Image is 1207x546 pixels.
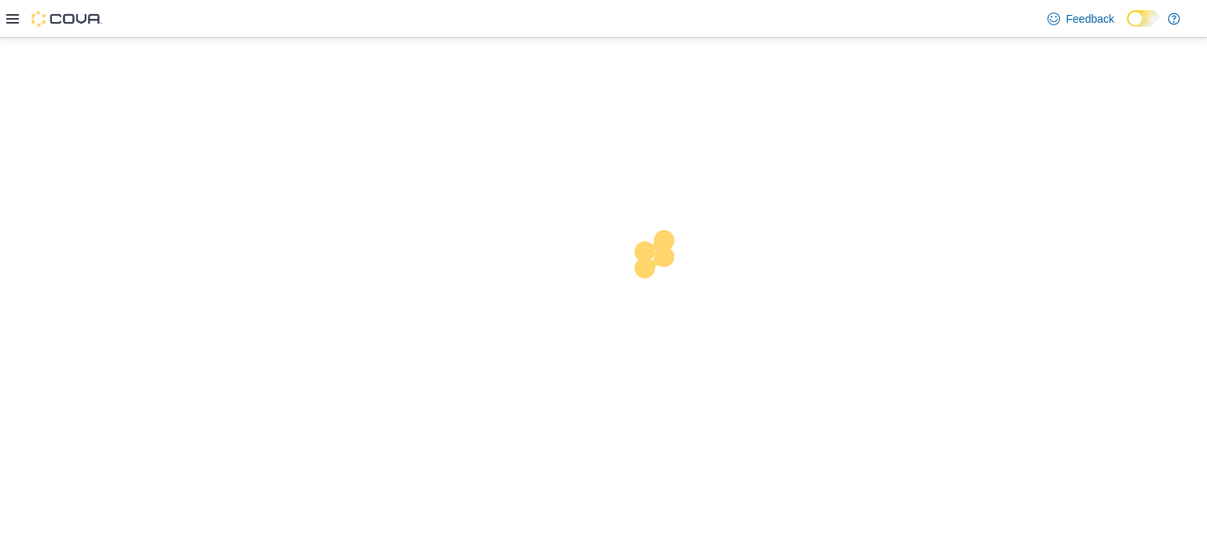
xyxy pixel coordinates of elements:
[1066,11,1114,27] span: Feedback
[1127,27,1128,27] span: Dark Mode
[31,11,102,27] img: Cova
[603,218,721,336] img: cova-loader
[1127,10,1160,27] input: Dark Mode
[1041,3,1121,35] a: Feedback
